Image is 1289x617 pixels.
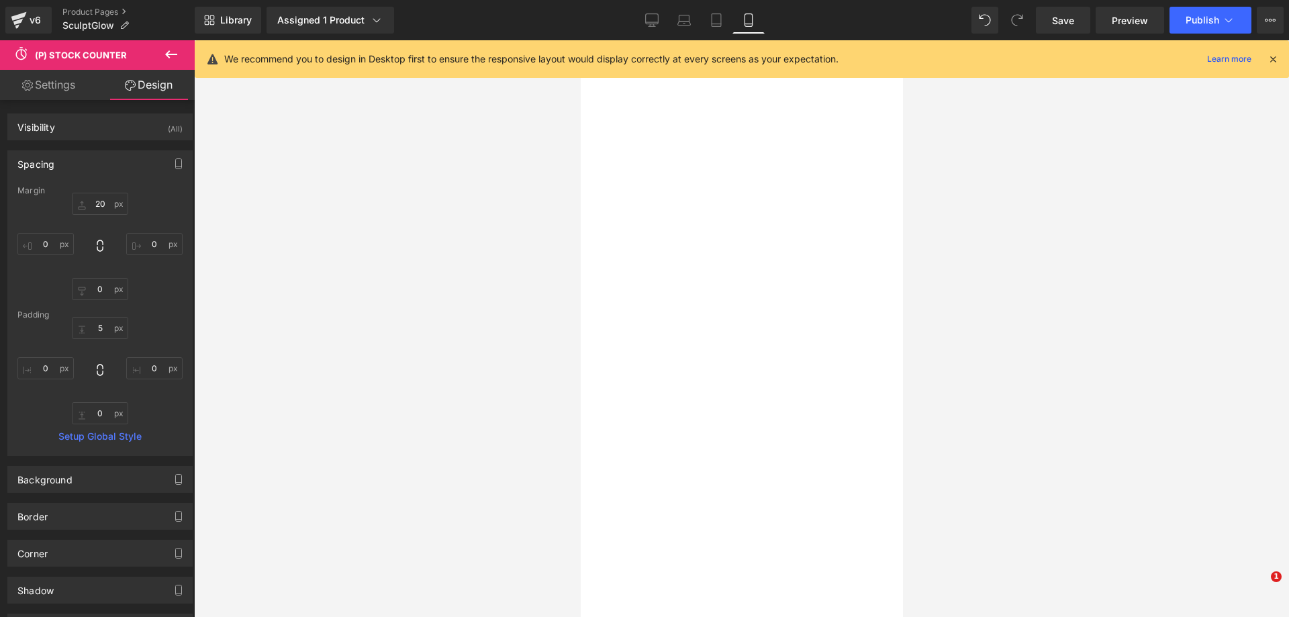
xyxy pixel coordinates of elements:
div: (All) [168,114,183,136]
a: Product Pages [62,7,195,17]
button: Undo [971,7,998,34]
div: Spacing [17,151,54,170]
input: 0 [72,193,128,215]
a: Learn more [1202,51,1257,67]
span: 1 [1271,571,1282,582]
a: Preview [1096,7,1164,34]
div: Shadow [17,577,54,596]
a: New Library [195,7,261,34]
input: 0 [17,357,74,379]
input: 0 [72,317,128,339]
div: Corner [17,540,48,559]
span: Preview [1112,13,1148,28]
div: Background [17,467,73,485]
div: Assigned 1 Product [277,13,383,27]
a: v6 [5,7,52,34]
span: (P) Stock Counter [35,50,127,60]
span: Library [220,14,252,26]
input: 0 [126,233,183,255]
a: Mobile [732,7,765,34]
div: Margin [17,186,183,195]
button: Redo [1004,7,1031,34]
p: We recommend you to design in Desktop first to ensure the responsive layout would display correct... [224,52,839,66]
span: Save [1052,13,1074,28]
a: Laptop [668,7,700,34]
div: v6 [27,11,44,29]
input: 0 [72,278,128,300]
a: Setup Global Style [17,431,183,442]
div: Padding [17,310,183,320]
div: Border [17,504,48,522]
input: 0 [126,357,183,379]
span: SculptGlow [62,20,114,31]
input: 0 [72,402,128,424]
button: Publish [1169,7,1251,34]
button: More [1257,7,1284,34]
span: Publish [1186,15,1219,26]
input: 0 [17,233,74,255]
a: Design [100,70,197,100]
iframe: Intercom live chat [1243,571,1276,604]
a: Tablet [700,7,732,34]
a: Desktop [636,7,668,34]
div: Visibility [17,114,55,133]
